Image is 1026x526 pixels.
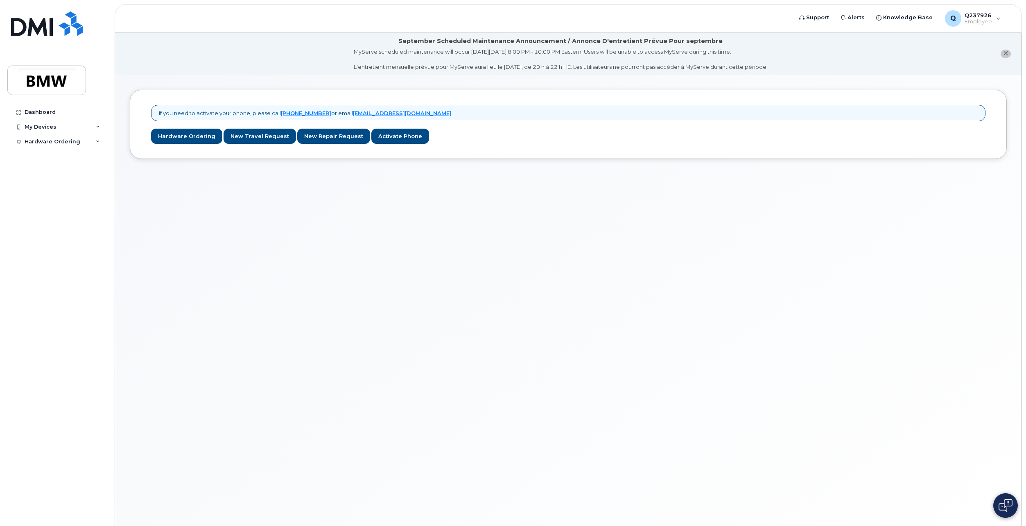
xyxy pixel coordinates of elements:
a: [PHONE_NUMBER] [281,110,331,116]
div: September Scheduled Maintenance Announcement / Annonce D'entretient Prévue Pour septembre [398,37,723,45]
img: Open chat [999,499,1012,512]
p: If you need to activate your phone, please call or email [159,109,452,117]
div: MyServe scheduled maintenance will occur [DATE][DATE] 8:00 PM - 10:00 PM Eastern. Users will be u... [354,48,768,71]
button: close notification [1001,50,1011,58]
a: Activate Phone [371,129,429,144]
a: Hardware Ordering [151,129,222,144]
a: New Travel Request [224,129,296,144]
a: [EMAIL_ADDRESS][DOMAIN_NAME] [353,110,452,116]
a: New Repair Request [297,129,370,144]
